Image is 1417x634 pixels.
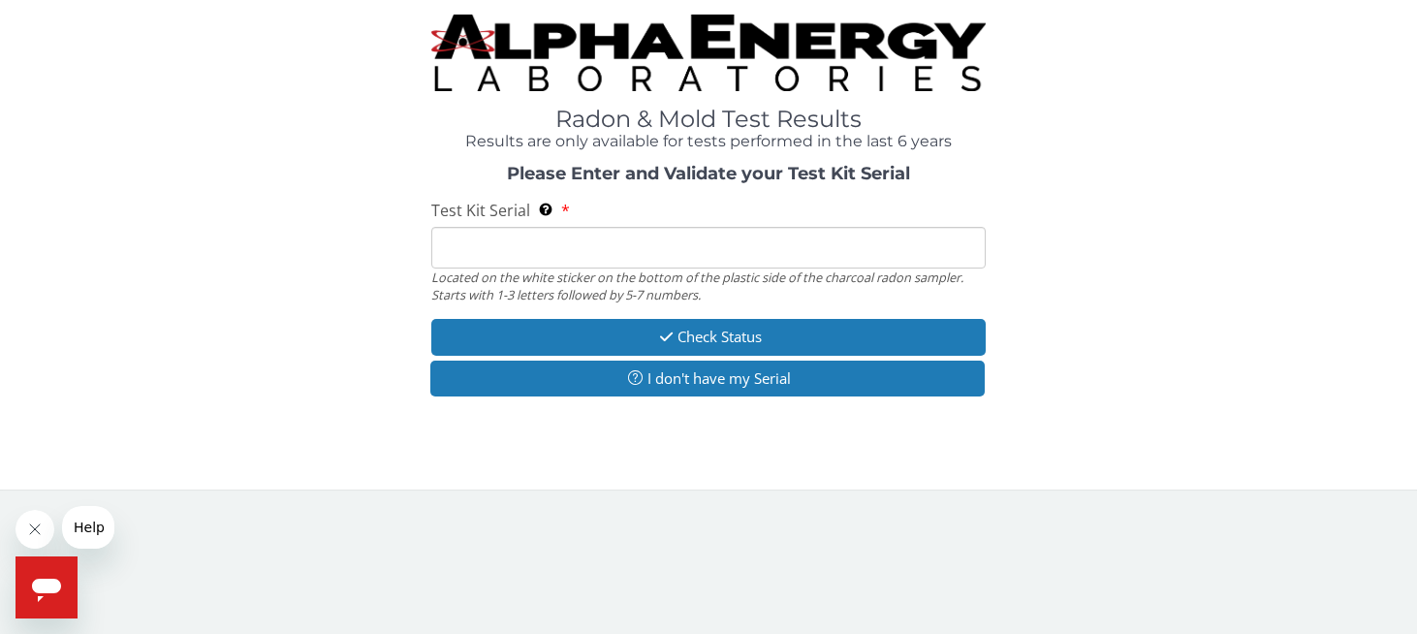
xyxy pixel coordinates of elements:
[431,107,987,132] h1: Radon & Mold Test Results
[431,200,530,221] span: Test Kit Serial
[431,133,987,150] h4: Results are only available for tests performed in the last 6 years
[507,163,910,184] strong: Please Enter and Validate your Test Kit Serial
[431,15,987,91] img: TightCrop.jpg
[16,510,54,549] iframe: Close message
[16,556,78,618] iframe: Button to launch messaging window
[431,319,987,355] button: Check Status
[62,506,114,549] iframe: Message from company
[431,269,987,304] div: Located on the white sticker on the bottom of the plastic side of the charcoal radon sampler. Sta...
[430,361,986,396] button: I don't have my Serial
